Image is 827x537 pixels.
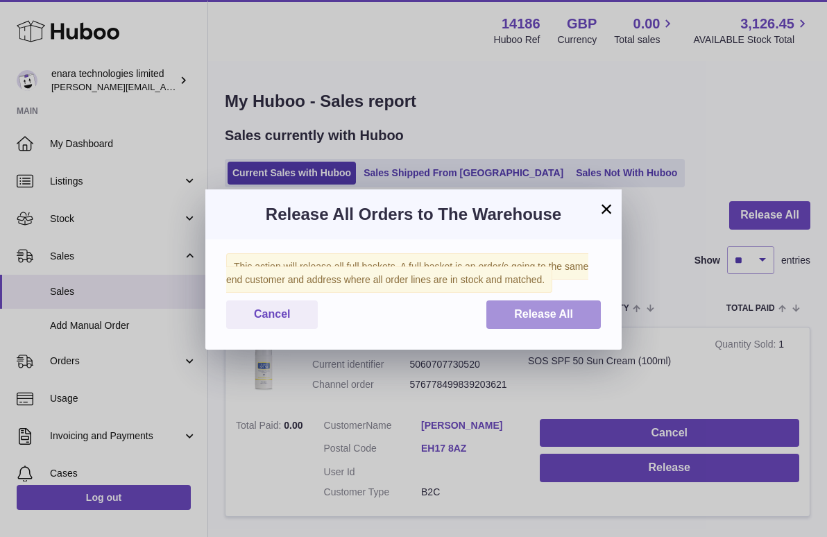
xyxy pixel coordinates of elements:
span: This action will release all full baskets. A full basket is an order/s going to the same end cust... [226,253,588,293]
span: Release All [514,308,573,320]
span: Cancel [254,308,290,320]
button: Release All [486,300,601,329]
button: Cancel [226,300,318,329]
button: × [598,201,615,217]
h3: Release All Orders to The Warehouse [226,203,601,225]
